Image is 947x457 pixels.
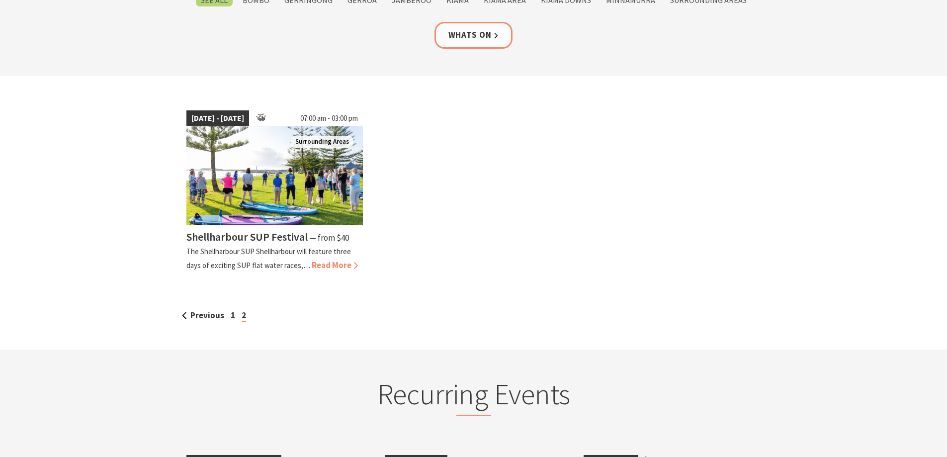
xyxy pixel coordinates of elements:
[182,310,224,321] a: Previous
[295,110,363,126] span: 07:00 am - 03:00 pm
[242,310,246,322] span: 2
[186,126,363,225] img: Jodie Edwards Welcome to Country
[291,136,353,148] span: Surrounding Areas
[231,310,235,321] a: 1
[186,230,308,244] h4: Shellharbour SUP Festival
[312,260,358,271] span: Read More
[186,247,351,270] p: The Shellharbour SUP Shellharbour will feature three days of exciting SUP flat water races,…
[186,110,249,126] span: [DATE] - [DATE]
[309,232,349,243] span: ⁠— from $40
[186,110,363,272] a: [DATE] - [DATE] 07:00 am - 03:00 pm Jodie Edwards Welcome to Country Surrounding Areas Shellharbo...
[434,22,513,48] a: Whats On
[279,377,669,416] h2: Recurring Events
